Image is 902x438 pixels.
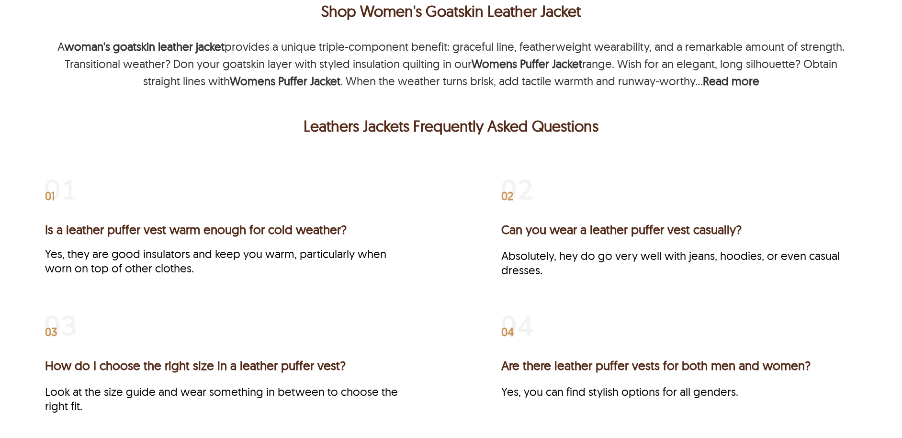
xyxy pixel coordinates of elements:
a: Womens Puffer Jacket [230,74,340,88]
p: Absolutely, hey do go very well with jeans, hoodies, or even casual dresses. [501,248,857,277]
span: 02 [501,191,513,201]
div: Yes, they are good insulators and keep you warm, particularly when worn on top of other clothes. [45,247,401,275]
h3: Is a leather puffer vest warm enough for cold weather? [45,222,401,237]
h3: Can you wear a leather puffer vest casually? [501,222,857,237]
span: 04 [501,327,514,337]
h3: Are there leather puffer vests for both men and women? [501,358,857,373]
p: Leathers Jackets Frequently Asked Questions [47,114,855,137]
p: Look at the size guide and wear something in between to choose the right fit. [45,384,401,413]
span: 03 [45,327,57,337]
strong: woman's goatskin leather jacket [65,39,225,54]
p: A provides a unique triple-component benefit: graceful line, featherweight wearability, and a rem... [57,39,845,88]
a: Womens Puffer Jacket [472,56,582,71]
span: 01 [45,191,55,201]
h2: Leathers Jackets Frequently Asked Questions [45,114,857,137]
b: Read more [703,74,759,88]
p: Yes, you can find stylish options for all genders. [501,384,857,399]
h3: How do I choose the right size in a leather puffer vest? [45,358,401,373]
iframe: chat widget [843,378,902,424]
